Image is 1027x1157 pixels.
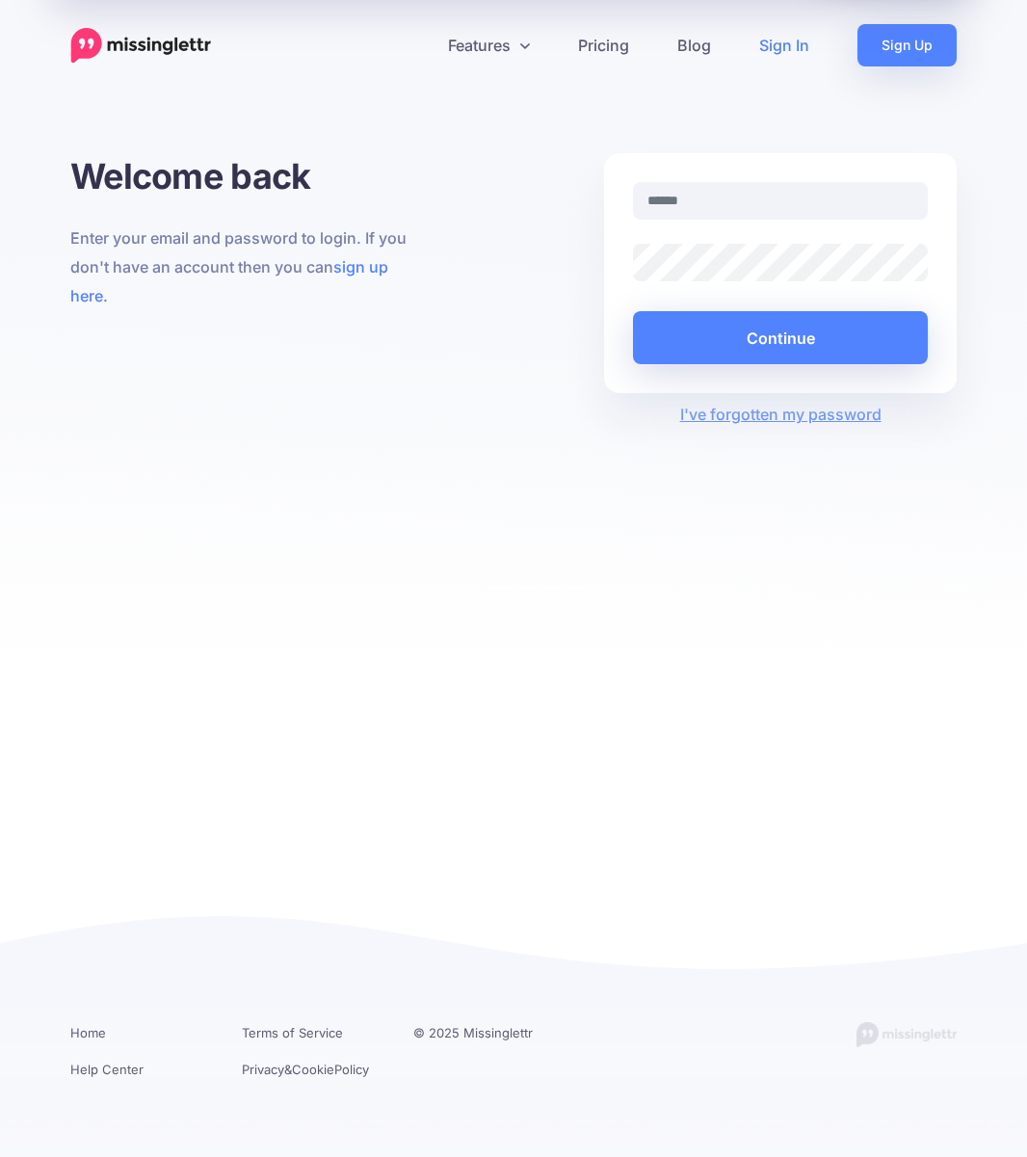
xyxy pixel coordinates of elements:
[292,1062,334,1077] a: Cookie
[242,1025,343,1040] a: Terms of Service
[242,1062,284,1077] a: Privacy
[242,1059,384,1081] li: & Policy
[735,24,833,66] a: Sign In
[680,405,882,424] a: I've forgotten my password
[554,24,653,66] a: Pricing
[424,24,554,66] a: Features
[413,1022,556,1044] li: © 2025 Missinglettr
[70,1025,106,1040] a: Home
[653,24,735,66] a: Blog
[70,1062,144,1077] a: Help Center
[70,153,423,199] h1: Welcome back
[70,224,423,310] p: Enter your email and password to login. If you don't have an account then you can .
[633,311,928,364] button: Continue
[857,24,957,66] a: Sign Up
